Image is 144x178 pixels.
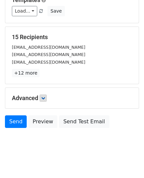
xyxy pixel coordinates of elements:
[47,6,65,16] button: Save
[12,33,132,41] h5: 15 Recipients
[28,115,57,128] a: Preview
[59,115,109,128] a: Send Test Email
[12,69,40,77] a: +12 more
[12,52,85,57] small: [EMAIL_ADDRESS][DOMAIN_NAME]
[12,94,132,102] h5: Advanced
[12,6,37,16] a: Load...
[12,60,85,65] small: [EMAIL_ADDRESS][DOMAIN_NAME]
[111,146,144,178] iframe: Chat Widget
[5,115,27,128] a: Send
[12,45,85,50] small: [EMAIL_ADDRESS][DOMAIN_NAME]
